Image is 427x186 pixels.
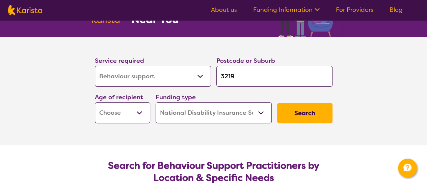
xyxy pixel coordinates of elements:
input: Type [216,66,332,87]
a: Funding Information [253,6,320,14]
label: Funding type [156,93,196,101]
img: Karista logo [8,5,42,15]
button: Search [277,103,332,123]
button: Channel Menu [398,159,417,178]
label: Service required [95,57,144,65]
label: Postcode or Suburb [216,57,275,65]
label: Age of recipient [95,93,143,101]
a: About us [211,6,237,14]
h2: Search for Behaviour Support Practitioners by Location & Specific Needs [100,160,327,184]
a: For Providers [336,6,373,14]
a: Blog [390,6,403,14]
